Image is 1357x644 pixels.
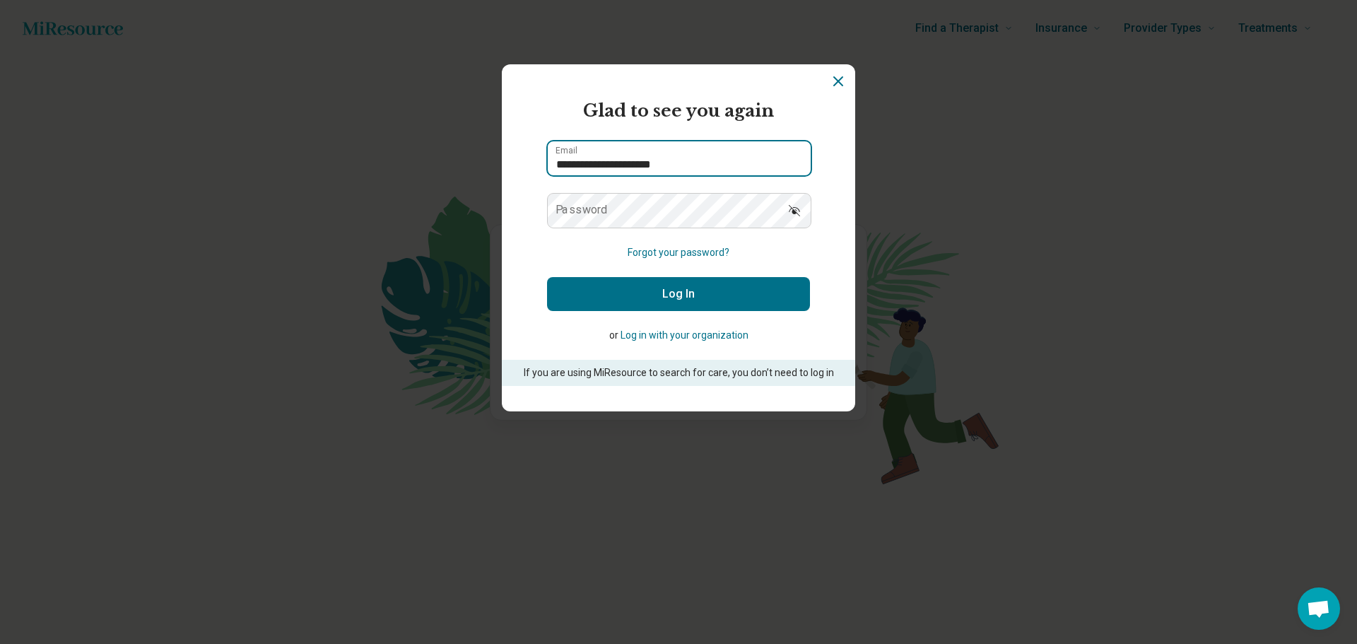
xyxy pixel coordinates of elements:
button: Log in with your organization [621,328,748,343]
p: If you are using MiResource to search for care, you don’t need to log in [522,365,835,380]
button: Forgot your password? [628,245,729,260]
h2: Glad to see you again [547,98,810,124]
p: or [547,328,810,343]
button: Show password [779,193,810,227]
label: Password [556,204,608,216]
label: Email [556,146,577,155]
button: Dismiss [830,73,847,90]
button: Log In [547,277,810,311]
section: Login Dialog [502,64,855,411]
